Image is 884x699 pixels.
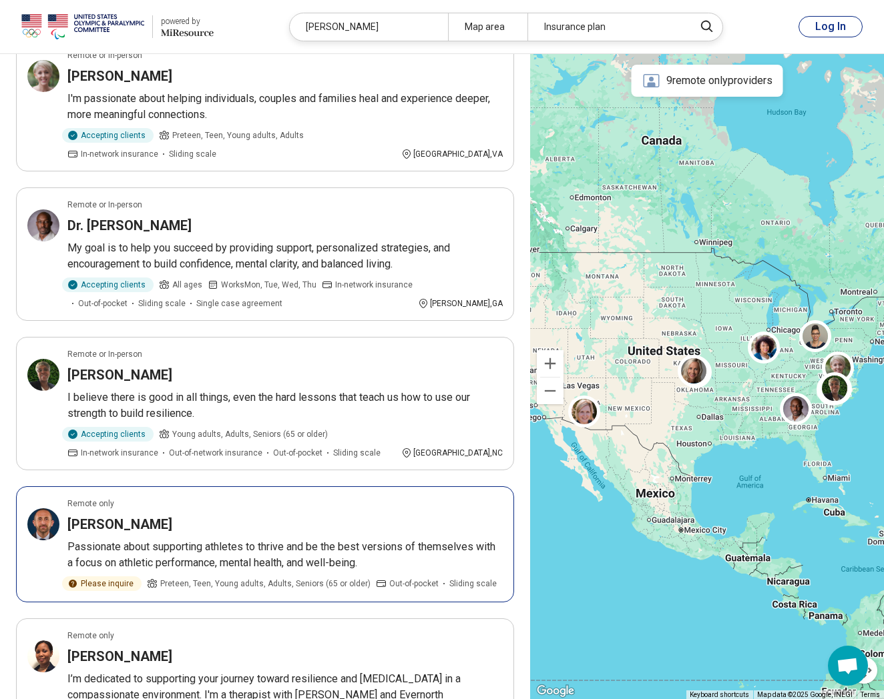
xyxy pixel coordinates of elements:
h3: [PERSON_NAME] [67,647,172,666]
img: USOPC [21,11,144,43]
span: Preteen, Teen, Young adults, Adults [172,129,304,141]
div: [GEOGRAPHIC_DATA] , NC [401,447,503,459]
button: Zoom out [537,378,564,404]
p: Remote or In-person [67,49,142,61]
p: I believe there is good in all things, even the hard lessons that teach us how to use our strengt... [67,390,503,422]
h3: [PERSON_NAME] [67,515,172,534]
span: Out-of-pocket [389,578,439,590]
h3: [PERSON_NAME] [67,67,172,85]
p: Remote or In-person [67,348,142,360]
div: 9 remote only providers [632,65,783,97]
span: In-network insurance [81,447,158,459]
p: Remote only [67,630,114,642]
div: Open chat [828,646,868,686]
span: Out-of-network insurance [169,447,262,459]
a: Terms (opens in new tab) [861,691,880,698]
span: Single case agreement [196,297,282,309]
button: Zoom in [537,350,564,377]
div: Insurance plan [527,13,686,41]
span: Young adults, Adults, Seniors (65 or older) [172,428,328,440]
button: Log In [799,16,863,37]
h3: Dr. [PERSON_NAME] [67,216,192,235]
p: Remote only [67,498,114,510]
span: Works Mon, Tue, Wed, Thu [221,279,316,291]
span: Preteen, Teen, Young adults, Adults, Seniors (65 or older) [160,578,371,590]
span: All ages [172,279,202,291]
span: Out-of-pocket [273,447,322,459]
p: Passionate about supporting athletes to thrive and be the best versions of themselves with a focu... [67,539,503,571]
div: Accepting clients [62,277,154,292]
span: Sliding scale [333,447,381,459]
div: Accepting clients [62,427,154,442]
p: Remote or In-person [67,199,142,211]
span: Sliding scale [449,578,497,590]
h3: [PERSON_NAME] [67,366,172,384]
div: Accepting clients [62,128,154,143]
p: My goal is to help you succeed by providing support, personalized strategies, and encouragement t... [67,240,503,272]
div: [PERSON_NAME] [290,13,448,41]
p: I'm passionate about helping individuals, couples and families heal and experience deeper, more m... [67,91,503,123]
div: [PERSON_NAME] , GA [418,297,503,309]
a: USOPCpowered by [21,11,214,43]
span: In-network insurance [335,279,413,291]
span: Out-of-pocket [78,297,128,309]
span: Sliding scale [169,148,216,160]
div: powered by [161,15,214,27]
span: In-network insurance [81,148,158,160]
div: Please inquire [62,576,142,591]
div: Map area [448,13,527,41]
div: [GEOGRAPHIC_DATA] , VA [401,148,503,160]
span: Map data ©2025 Google, INEGI [757,691,853,698]
span: Sliding scale [138,297,186,309]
